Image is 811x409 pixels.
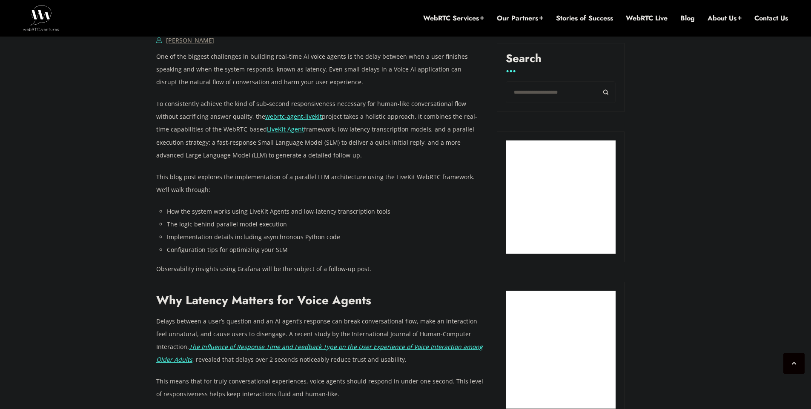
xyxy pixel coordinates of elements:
[267,125,304,133] a: LiveKit Agent
[23,5,59,31] img: WebRTC.ventures
[680,14,695,23] a: Blog
[506,291,616,409] iframe: Embedded CTA
[497,14,543,23] a: Our Partners
[167,231,484,243] li: Implementation details including asynchronous Python code
[156,315,484,366] p: Delays between a user’s question and an AI agent’s response can break conversational flow, make a...
[156,263,484,275] p: Observability insights using Grafana will be the subject of a follow-up post.
[167,205,484,218] li: How the system works using LiveKit Agents and low-latency transcription tools
[156,97,484,161] p: To consistently achieve the kind of sub-second responsiveness necessary for human-like conversati...
[423,14,484,23] a: WebRTC Services
[265,112,322,120] a: webrtc-agent-livekit
[506,140,616,254] iframe: Embedded CTA
[166,36,214,44] a: [PERSON_NAME]
[708,14,742,23] a: About Us
[506,52,616,72] label: Search
[167,243,484,256] li: Configuration tips for optimizing your SLM
[167,218,484,231] li: The logic behind parallel model execution
[156,293,484,308] h2: Why Latency Matters for Voice Agents
[156,50,484,89] p: One of the biggest challenges in building real-time AI voice agents is the delay between when a u...
[754,14,788,23] a: Contact Us
[556,14,613,23] a: Stories of Success
[156,343,483,363] a: The Influence of Response Time and Feedback Type on the User Experience of Voice Interaction amon...
[626,14,668,23] a: WebRTC Live
[596,81,616,103] button: Search
[156,375,484,400] p: This means that for truly conversational experiences, voice agents should respond in under one se...
[156,171,484,196] p: This blog post explores the implementation of a parallel LLM architecture using the LiveKit WebRT...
